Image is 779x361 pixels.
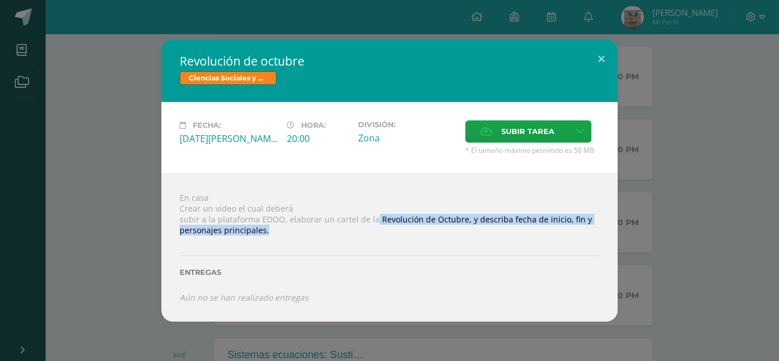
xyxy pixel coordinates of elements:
[287,132,349,145] div: 20:00
[161,173,618,321] div: En casa Crear un video el cual deberá subir a la plataforma EDOO, elaborar un cartel de la Revolu...
[501,121,554,142] span: Subir tarea
[465,145,599,155] span: * El tamaño máximo permitido es 50 MB
[193,121,221,129] span: Fecha:
[180,292,309,303] i: Aún no se han realizado entregas
[358,132,456,144] div: Zona
[180,53,599,69] h2: Revolución de octubre
[358,120,456,129] label: División:
[180,132,278,145] div: [DATE][PERSON_NAME]
[180,268,599,277] label: Entregas
[301,121,326,129] span: Hora:
[180,71,277,85] span: Ciencias Sociales y Formación Ciudadana
[585,39,618,78] button: Close (Esc)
